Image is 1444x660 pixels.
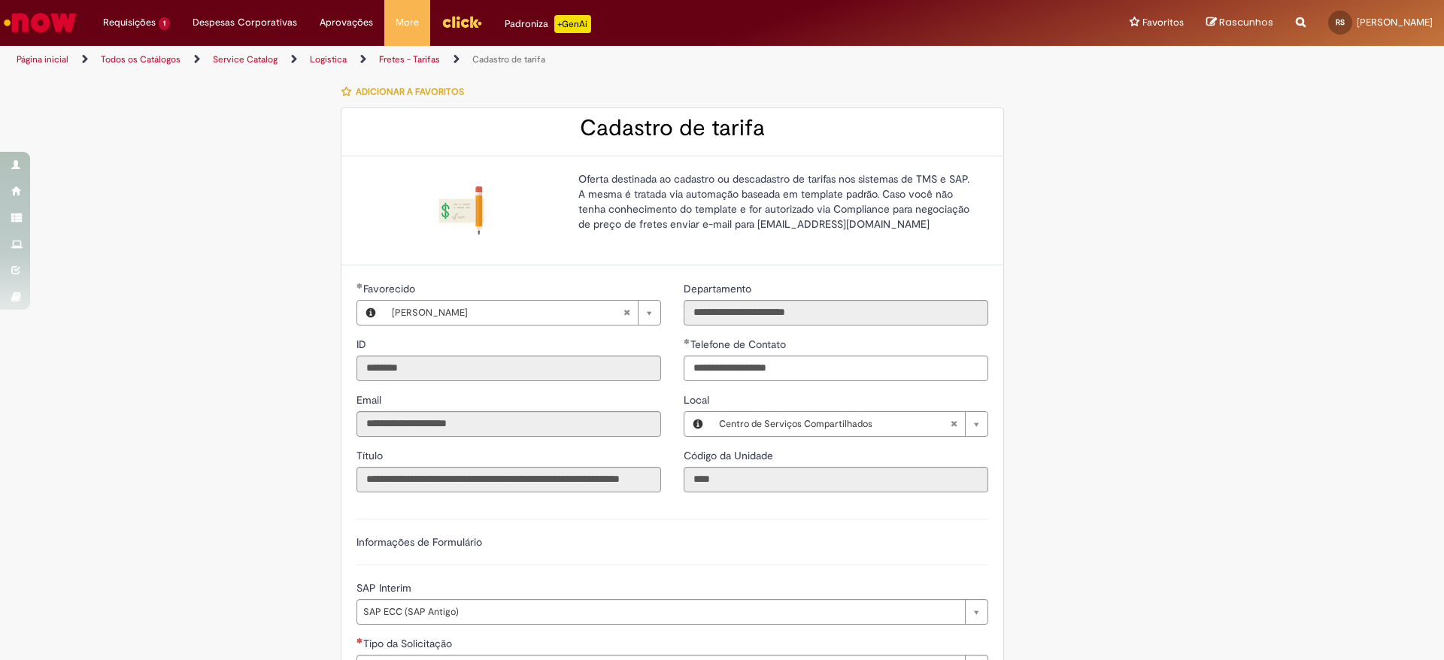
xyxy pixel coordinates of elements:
[356,411,661,437] input: Email
[438,186,486,235] img: Cadastro de tarifa
[356,338,369,351] span: Somente leitura - ID
[554,15,591,33] p: +GenAi
[356,116,988,141] h2: Cadastro de tarifa
[213,53,278,65] a: Service Catalog
[690,338,789,351] span: Telefone de Contato
[341,76,472,107] button: Adicionar a Favoritos
[101,53,180,65] a: Todos os Catálogos
[356,449,386,462] span: Somente leitura - Título
[356,637,363,643] span: Necessários
[711,412,987,436] a: Centro de Serviços CompartilhadosLimpar campo Local
[356,283,363,289] span: Obrigatório Preenchido
[356,535,482,549] label: Informações de Formulário
[1336,17,1345,27] span: RS
[356,337,369,352] label: Somente leitura - ID
[684,281,754,296] label: Somente leitura - Departamento
[17,53,68,65] a: Página inicial
[379,53,440,65] a: Fretes - Tarifas
[2,8,79,38] img: ServiceNow
[356,356,661,381] input: ID
[684,282,754,295] span: Somente leitura - Departamento
[310,53,347,65] a: Logistica
[356,467,661,492] input: Título
[356,448,386,463] label: Somente leitura - Título
[684,393,712,407] span: Local
[384,301,660,325] a: [PERSON_NAME]Limpar campo Favorecido
[193,15,297,30] span: Despesas Corporativas
[441,11,482,33] img: click_logo_yellow_360x200.png
[396,15,419,30] span: More
[356,393,384,407] span: Somente leitura - Email
[363,600,957,624] span: SAP ECC (SAP Antigo)
[103,15,156,30] span: Requisições
[684,356,988,381] input: Telefone de Contato
[11,46,951,74] ul: Trilhas de página
[942,412,965,436] abbr: Limpar campo Local
[578,171,977,232] p: Oferta destinada ao cadastro ou descadastro de tarifas nos sistemas de TMS e SAP. A mesma é trata...
[1142,15,1184,30] span: Favoritos
[472,53,545,65] a: Cadastro de tarifa
[357,301,384,325] button: Favorecido, Visualizar este registro Rodrigo Alves Da Silva
[392,301,623,325] span: [PERSON_NAME]
[356,86,464,98] span: Adicionar a Favoritos
[1357,16,1433,29] span: [PERSON_NAME]
[684,467,988,492] input: Código da Unidade
[684,449,776,462] span: Somente leitura - Código da Unidade
[356,581,414,595] span: SAP Interim
[505,15,591,33] div: Padroniza
[363,637,455,650] span: Tipo da Solicitação
[1206,16,1273,30] a: Rascunhos
[684,300,988,325] input: Departamento
[615,301,638,325] abbr: Limpar campo Favorecido
[1219,15,1273,29] span: Rascunhos
[356,392,384,407] label: Somente leitura - Email
[363,282,418,295] span: Necessários - Favorecido
[684,338,690,344] span: Obrigatório Preenchido
[159,17,170,30] span: 1
[684,448,776,463] label: Somente leitura - Código da Unidade
[320,15,373,30] span: Aprovações
[684,412,711,436] button: Local, Visualizar este registro Centro de Serviços Compartilhados
[719,412,950,436] span: Centro de Serviços Compartilhados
